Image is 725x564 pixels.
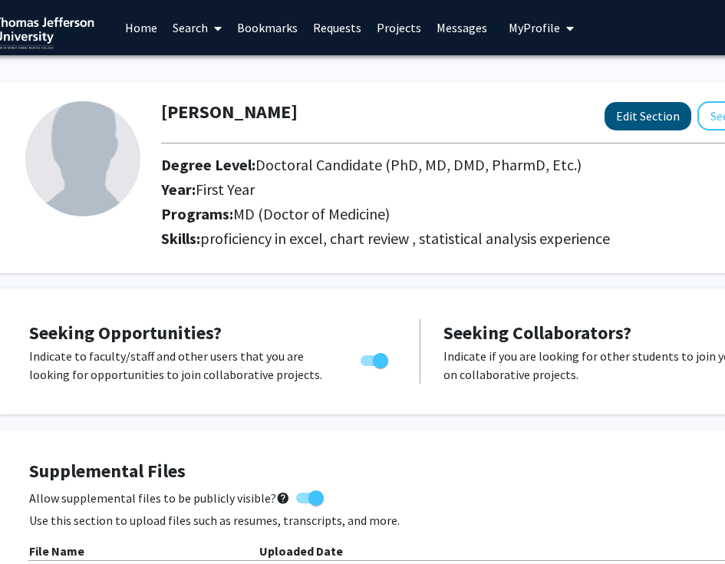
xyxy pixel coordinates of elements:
[255,155,582,174] span: Doctoral Candidate (PhD, MD, DMD, PharmD, Etc.)
[161,156,698,174] h2: Degree Level:
[429,1,495,54] a: Messages
[29,543,84,559] b: File Name
[117,1,165,54] a: Home
[443,321,631,345] span: Seeking Collaborators?
[354,347,397,370] div: Toggle
[161,101,298,124] h1: [PERSON_NAME]
[605,102,691,130] button: Edit Section
[509,20,560,35] span: My Profile
[196,180,255,199] span: First Year
[660,495,713,552] iframe: Chat
[29,321,222,345] span: Seeking Opportunities?
[305,1,369,54] a: Requests
[259,543,343,559] b: Uploaded Date
[276,489,290,507] mat-icon: help
[369,1,429,54] a: Projects
[229,1,305,54] a: Bookmarks
[29,347,331,384] p: Indicate to faculty/staff and other users that you are looking for opportunities to join collabor...
[29,489,290,507] span: Allow supplemental files to be publicly visible?
[200,229,610,248] span: proficiency in excel, chart review , statistical analysis experience
[233,204,390,223] span: MD (Doctor of Medicine)
[25,101,140,216] img: Profile Picture
[161,180,698,199] h2: Year:
[165,1,229,54] a: Search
